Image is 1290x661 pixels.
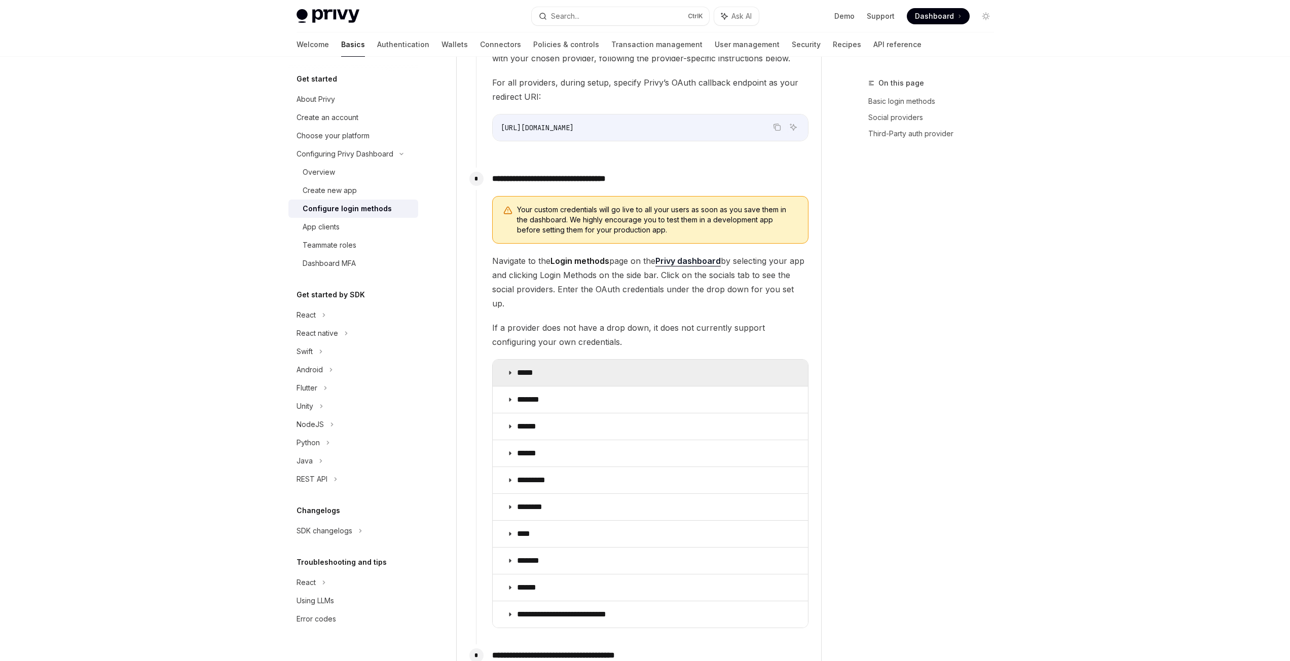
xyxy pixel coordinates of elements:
[288,254,418,273] a: Dashboard MFA
[303,203,392,215] div: Configure login methods
[297,576,316,589] div: React
[492,321,808,349] span: If a provider does not have a drop down, it does not currently support configuring your own crede...
[770,121,784,134] button: Copy the contents from the code block
[611,32,703,57] a: Transaction management
[297,345,313,358] div: Swift
[873,32,922,57] a: API reference
[297,595,334,607] div: Using LLMs
[868,109,1002,126] a: Social providers
[377,32,429,57] a: Authentication
[532,7,709,25] button: Search...CtrlK
[867,11,895,21] a: Support
[297,111,358,124] div: Create an account
[551,10,579,22] div: Search...
[303,257,356,269] div: Dashboard MFA
[297,400,313,412] div: Unity
[441,32,468,57] a: Wallets
[288,163,418,181] a: Overview
[297,437,320,449] div: Python
[341,32,365,57] a: Basics
[297,473,327,485] div: REST API
[288,218,418,236] a: App clients
[297,327,338,339] div: React native
[688,12,703,20] span: Ctrl K
[297,455,313,467] div: Java
[288,90,418,108] a: About Privy
[501,123,574,132] span: [URL][DOMAIN_NAME]
[297,556,387,568] h5: Troubleshooting and tips
[297,148,393,160] div: Configuring Privy Dashboard
[503,206,513,216] svg: Warning
[297,504,340,517] h5: Changelogs
[288,610,418,628] a: Error codes
[792,32,821,57] a: Security
[297,613,336,625] div: Error codes
[492,75,808,104] span: For all providers, during setup, specify Privy’s OAuth callback endpoint as your redirect URI:
[288,592,418,610] a: Using LLMs
[915,11,954,21] span: Dashboard
[303,239,356,251] div: Teammate roles
[787,121,800,134] button: Ask AI
[288,108,418,127] a: Create an account
[288,181,418,200] a: Create new app
[834,11,855,21] a: Demo
[297,73,337,85] h5: Get started
[297,9,359,23] img: light logo
[978,8,994,24] button: Toggle dark mode
[297,382,317,394] div: Flutter
[297,309,316,321] div: React
[297,93,335,105] div: About Privy
[480,32,521,57] a: Connectors
[288,127,418,145] a: Choose your platform
[297,289,365,301] h5: Get started by SDK
[868,93,1002,109] a: Basic login methods
[288,236,418,254] a: Teammate roles
[297,364,323,376] div: Android
[868,126,1002,142] a: Third-Party auth provider
[517,205,798,235] span: Your custom credentials will go live to all your users as soon as you save them in the dashboard....
[550,256,609,266] strong: Login methods
[297,32,329,57] a: Welcome
[833,32,861,57] a: Recipes
[303,184,357,197] div: Create new app
[297,525,352,537] div: SDK changelogs
[303,221,340,233] div: App clients
[533,32,599,57] a: Policies & controls
[714,7,759,25] button: Ask AI
[288,200,418,218] a: Configure login methods
[297,418,324,431] div: NodeJS
[731,11,752,21] span: Ask AI
[878,77,924,89] span: On this page
[297,130,370,142] div: Choose your platform
[715,32,780,57] a: User management
[303,166,335,178] div: Overview
[907,8,970,24] a: Dashboard
[492,254,808,310] span: Navigate to the page on the by selecting your app and clicking Login Methods on the side bar. Cli...
[655,256,721,266] a: Privy dashboard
